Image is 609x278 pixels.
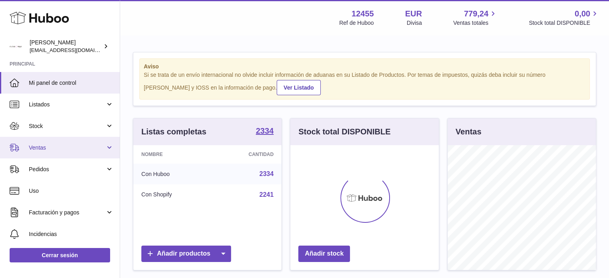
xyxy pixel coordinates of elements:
a: 2241 [259,191,274,198]
h3: Stock total DISPONIBLE [298,126,390,137]
a: Ver Listado [277,80,320,95]
span: Ventas totales [453,19,498,27]
span: Facturación y pagos [29,209,105,216]
a: Cerrar sesión [10,248,110,262]
strong: Aviso [144,63,585,70]
div: Ref de Huboo [339,19,374,27]
a: 779,24 Ventas totales [453,8,498,27]
a: 0,00 Stock total DISPONIBLE [529,8,599,27]
span: Ventas [29,144,105,152]
div: [PERSON_NAME] [30,39,102,54]
th: Cantidad [212,145,282,164]
span: Incidencias [29,230,114,238]
a: 2334 [259,170,274,177]
a: Añadir stock [298,246,350,262]
span: Mi panel de control [29,79,114,87]
h3: Ventas [456,126,481,137]
th: Nombre [133,145,212,164]
td: Con Huboo [133,164,212,184]
span: [EMAIL_ADDRESS][DOMAIN_NAME] [30,47,118,53]
h3: Listas completas [141,126,206,137]
strong: EUR [405,8,422,19]
strong: 2334 [256,127,274,135]
span: 0,00 [575,8,590,19]
span: Listados [29,101,105,108]
span: Stock total DISPONIBLE [529,19,599,27]
img: pedidos@glowrias.com [10,40,22,52]
span: Pedidos [29,166,105,173]
span: 779,24 [464,8,488,19]
a: Añadir productos [141,246,231,262]
div: Divisa [407,19,422,27]
div: Si se trata de un envío internacional no olvide incluir información de aduanas en su Listado de P... [144,71,585,95]
td: Con Shopify [133,184,212,205]
span: Uso [29,187,114,195]
a: 2334 [256,127,274,136]
span: Stock [29,122,105,130]
strong: 12455 [352,8,374,19]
